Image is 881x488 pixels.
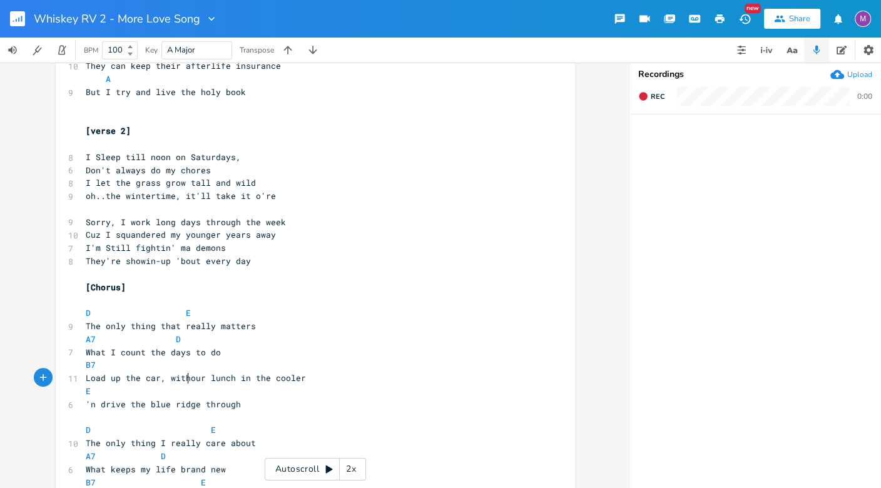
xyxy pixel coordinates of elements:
[86,424,91,435] span: D
[86,450,96,462] span: A7
[86,359,96,370] span: B7
[240,46,274,54] div: Transpose
[764,9,820,29] button: Share
[86,437,256,449] span: The only thing I really care about
[86,464,226,475] span: What keeps my life brand new
[855,4,871,33] button: M
[106,73,111,84] span: A
[86,320,256,332] span: The only thing that really matters
[167,44,195,56] span: A Major
[86,165,211,176] span: Don't always do my chores
[847,69,872,79] div: Upload
[789,13,810,24] div: Share
[638,70,873,79] div: Recordings
[86,477,96,488] span: B7
[161,450,166,462] span: D
[633,86,670,106] button: Rec
[745,4,761,13] div: New
[86,242,226,253] span: I'm Still fightin' ma demons
[201,477,206,488] span: E
[34,13,200,24] span: Whiskey RV 2 - More Love Song
[86,86,246,98] span: But I try and live the holy book
[86,125,131,136] span: [verse 2]
[86,216,286,228] span: Sorry, I work long days through the week
[86,372,306,384] span: Load up the car, withour lunch in the cooler
[145,46,158,54] div: Key
[86,399,241,410] span: 'n drive the blue ridge through
[86,307,91,318] span: D
[732,8,757,30] button: New
[186,307,191,318] span: E
[340,458,362,480] div: 2x
[86,282,126,293] span: [Chorus]
[86,151,241,163] span: I Sleep till noon on Saturdays,
[86,190,276,201] span: oh..the wintertime, it'll take it o're
[211,424,216,435] span: E
[265,458,366,480] div: Autoscroll
[86,177,256,188] span: I let the grass grow tall and wild
[830,68,872,81] button: Upload
[86,333,96,345] span: A7
[86,255,251,267] span: They're showin-up 'bout every day
[857,93,872,100] div: 0:00
[86,347,221,358] span: What I count the days to do
[84,47,98,54] div: BPM
[86,385,91,397] span: E
[86,60,281,71] span: They can keep their afterlife insurance
[86,229,276,240] span: Cuz I squandered my younger years away
[176,333,181,345] span: D
[855,11,871,27] div: melindameshad
[651,92,665,101] span: Rec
